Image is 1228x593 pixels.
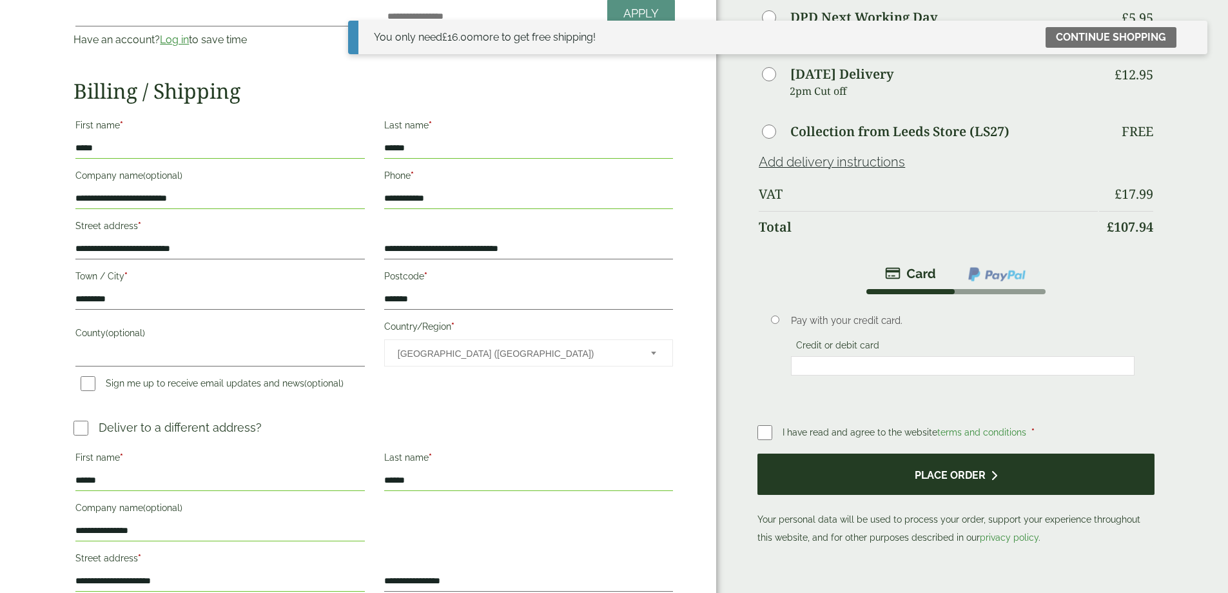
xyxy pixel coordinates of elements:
label: Country/Region [384,317,673,339]
img: stripe.png [885,266,936,281]
p: 2pm Cut off [790,81,1097,101]
span: £ [1107,218,1114,236]
abbr: required [424,271,427,281]
abbr: required [120,452,123,463]
abbr: required [429,120,432,130]
span: £ [1115,66,1122,83]
span: 16.00 [442,31,473,43]
a: Add delivery instructions [759,154,905,170]
span: (optional) [106,328,145,338]
span: (optional) [143,503,182,513]
span: £ [442,31,447,43]
p: Free [1122,124,1153,139]
label: County [75,324,364,346]
abbr: required [138,221,141,231]
label: Town / City [75,267,364,289]
abbr: required [451,321,454,332]
div: You only need more to get free shipping! [374,30,596,45]
th: VAT [759,179,1097,210]
a: privacy policy [980,532,1038,543]
label: DPD Next Working Day [790,11,937,24]
span: £ [1122,9,1129,26]
label: Credit or debit card [791,340,884,354]
span: £ [1115,185,1122,203]
abbr: required [138,553,141,563]
span: (optional) [143,170,182,181]
bdi: 107.94 [1107,218,1153,236]
input: Sign me up to receive email updates and news(optional) [81,376,95,391]
a: terms and conditions [937,427,1026,437]
button: Place order [757,454,1154,496]
label: Last name [384,448,673,470]
label: Street address [75,549,364,571]
bdi: 17.99 [1115,185,1153,203]
bdi: 5.95 [1122,9,1153,26]
th: Total [759,211,1097,243]
label: Collection from Leeds Store (LS27) [790,125,1009,138]
span: Country/Region [384,339,673,367]
label: Company name [75,499,364,521]
label: First name [75,116,364,138]
bdi: 12.95 [1115,66,1153,83]
span: United Kingdom (UK) [398,340,634,367]
label: Last name [384,116,673,138]
label: Company name [75,166,364,188]
abbr: required [1031,427,1035,437]
p: Have an account? to save time [73,32,366,48]
label: Street address [75,217,364,239]
abbr: required [124,271,128,281]
label: Postcode [384,267,673,289]
abbr: required [120,120,123,130]
a: Continue shopping [1046,27,1176,48]
label: First name [75,448,364,470]
img: ppcp-gateway.png [967,266,1027,283]
label: Phone [384,166,673,188]
abbr: required [411,170,414,181]
label: Sign me up to receive email updates and news [75,378,349,392]
span: (optional) [304,378,344,388]
span: Apply [623,6,659,21]
label: [DATE] Delivery [790,68,893,81]
a: Log in [160,34,189,46]
p: Deliver to a different address? [99,419,262,436]
h2: Billing / Shipping [73,79,675,103]
p: Your personal data will be used to process your order, support your experience throughout this we... [757,454,1154,547]
p: Pay with your credit card. [791,314,1135,328]
abbr: required [429,452,432,463]
span: I have read and agree to the website [783,427,1029,437]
